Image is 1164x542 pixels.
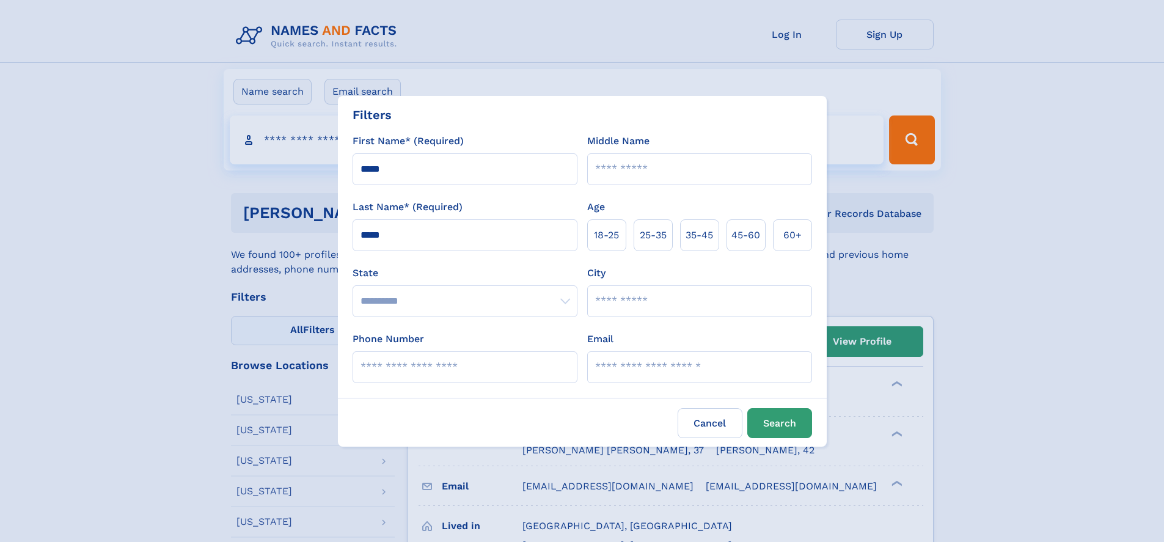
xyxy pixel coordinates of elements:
label: Age [587,200,605,214]
span: 18‑25 [594,228,619,243]
label: Middle Name [587,134,650,148]
label: Phone Number [353,332,424,346]
span: 25‑35 [640,228,667,243]
label: Last Name* (Required) [353,200,463,214]
button: Search [747,408,812,438]
span: 35‑45 [686,228,713,243]
label: First Name* (Required) [353,134,464,148]
label: Cancel [678,408,742,438]
label: City [587,266,606,280]
label: Email [587,332,613,346]
div: Filters [353,106,392,124]
label: State [353,266,577,280]
span: 45‑60 [731,228,760,243]
span: 60+ [783,228,802,243]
